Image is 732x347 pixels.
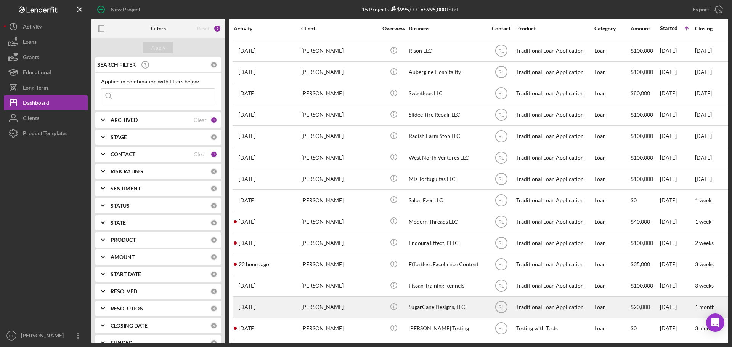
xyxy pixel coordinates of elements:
div: [DATE] [660,276,694,296]
text: RL [498,198,504,203]
div: Traditional Loan Application [516,147,592,168]
div: [PERSON_NAME] [301,105,377,125]
text: RL [498,155,504,160]
b: CLOSING DATE [111,323,148,329]
div: Traditional Loan Application [516,105,592,125]
div: Clear [194,117,207,123]
div: [PERSON_NAME] [301,254,377,275]
text: RL [498,48,504,54]
div: [PERSON_NAME] [301,83,377,104]
time: 2025-10-09 17:51 [239,261,269,267]
div: 0 [210,134,217,141]
button: Activity [4,19,88,34]
time: 2025-09-23 16:34 [239,155,255,161]
div: Traditional Loan Application [516,254,592,275]
div: [PERSON_NAME] [301,169,377,189]
div: $100,000 [631,41,659,61]
time: 3 weeks [695,261,714,267]
time: 2 weeks [695,240,714,246]
time: 2025-10-06 13:53 [239,133,255,139]
div: Salon Ezer LLC [409,190,485,210]
div: West North Ventures LLC [409,147,485,168]
div: Traditional Loan Application [516,233,592,253]
div: $995,000 [389,6,419,13]
a: Loans [4,34,88,50]
text: RL [498,305,504,310]
time: 2025-09-12 18:29 [239,176,255,182]
time: 3 months [695,325,717,331]
time: 1 month [695,304,715,310]
div: 0 [210,237,217,243]
div: 1 [210,151,217,158]
div: Category [594,26,630,32]
div: [DATE] [660,254,694,275]
b: ARCHIVED [111,117,138,123]
span: $35,000 [631,261,650,267]
div: Loan [594,126,630,146]
time: [DATE] [695,154,712,161]
div: [DATE] [660,83,694,104]
div: 2 [213,25,221,32]
time: 2025-10-07 16:55 [239,304,255,310]
b: RESOLUTION [111,305,144,312]
button: Clients [4,110,88,126]
div: [DATE] [660,211,694,232]
b: FUNDED [111,340,132,346]
div: Educational [23,65,51,82]
button: Dashboard [4,95,88,110]
div: [DATE] [660,126,694,146]
div: 0 [210,271,217,278]
div: Loan [594,318,630,339]
div: Fissan Training Kennels [409,276,485,296]
a: Educational [4,65,88,80]
time: [DATE] [695,47,712,54]
b: RISK RATING [111,168,143,174]
b: CONTACT [111,151,135,157]
div: SugarCane Designs, LLC [409,297,485,317]
div: [PERSON_NAME] [301,276,377,296]
div: Applied in combination with filters below [101,78,215,85]
b: SEARCH FILTER [97,62,136,68]
div: Clients [23,110,39,128]
div: Effortless Excellence Content [409,254,485,275]
text: RL [498,91,504,96]
time: 1 week [695,197,711,203]
div: Rison LLC [409,41,485,61]
div: Traditional Loan Application [516,41,592,61]
div: 0 [210,185,217,192]
div: 0 [210,219,217,226]
text: RL [498,262,504,267]
time: 3 weeks [695,282,714,289]
b: STAGE [111,134,127,140]
div: Traditional Loan Application [516,126,592,146]
span: $0 [631,197,637,203]
button: Apply [143,42,173,53]
div: 0 [210,168,217,175]
button: Export [685,2,728,17]
div: Sweetlous LLC [409,83,485,104]
span: $40,000 [631,218,650,225]
a: Long-Term [4,80,88,95]
div: [PERSON_NAME] [301,126,377,146]
div: [DATE] [660,41,694,61]
time: 2025-10-09 16:51 [239,219,255,225]
div: Traditional Loan Application [516,169,592,189]
div: Loan [594,276,630,296]
div: [PERSON_NAME] [301,41,377,61]
div: [PERSON_NAME] Testing [409,318,485,339]
div: [PERSON_NAME] [301,211,377,232]
div: Loan [594,233,630,253]
div: Activity [23,19,42,36]
button: New Project [91,2,148,17]
span: $100,000 [631,111,653,118]
b: START DATE [111,271,141,277]
time: [DATE] [695,133,712,139]
div: Activity [234,26,300,32]
div: Loan [594,105,630,125]
div: Client [301,26,377,32]
div: Loan [594,62,630,82]
time: [DATE] [695,176,712,182]
text: RL [498,112,504,118]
